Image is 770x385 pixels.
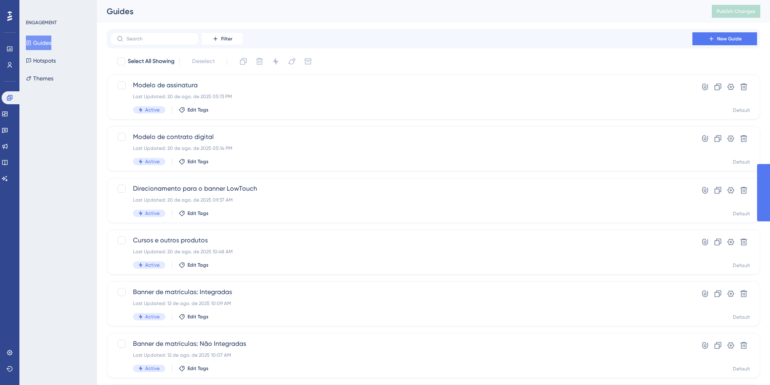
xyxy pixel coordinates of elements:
[133,80,669,90] span: Modelo de assinatura
[221,36,232,42] span: Filter
[133,93,669,100] div: Last Updated: 20 de ago. de 2025 05:13 PM
[133,132,669,142] span: Modelo de contrato digital
[188,210,209,217] span: Edit Tags
[733,107,750,114] div: Default
[188,158,209,165] span: Edit Tags
[179,365,209,372] button: Edit Tags
[145,262,160,268] span: Active
[133,339,669,349] span: Banner de matrículas: Não Integradas
[733,210,750,217] div: Default
[133,287,669,297] span: Banner de matrículas: Integradas
[717,8,755,15] span: Publish Changes
[712,5,760,18] button: Publish Changes
[133,184,669,194] span: Direcionamento para o banner LowTouch
[185,54,222,69] button: Deselect
[192,57,215,66] span: Deselect
[733,366,750,372] div: Default
[145,158,160,165] span: Active
[127,36,192,42] input: Search
[733,159,750,165] div: Default
[179,313,209,320] button: Edit Tags
[733,314,750,320] div: Default
[179,210,209,217] button: Edit Tags
[188,262,209,268] span: Edit Tags
[26,36,51,50] button: Guides
[736,353,760,377] iframe: UserGuiding AI Assistant Launcher
[26,71,53,86] button: Themes
[128,57,175,66] span: Select All Showing
[133,352,669,358] div: Last Updated: 12 de ago. de 2025 10:07 AM
[107,6,692,17] div: Guides
[133,236,669,245] span: Cursos e outros produtos
[179,107,209,113] button: Edit Tags
[188,107,209,113] span: Edit Tags
[145,107,160,113] span: Active
[133,197,669,203] div: Last Updated: 20 de ago. de 2025 09:37 AM
[26,53,56,68] button: Hotspots
[179,262,209,268] button: Edit Tags
[733,262,750,269] div: Default
[188,313,209,320] span: Edit Tags
[188,365,209,372] span: Edit Tags
[202,32,243,45] button: Filter
[717,36,742,42] span: New Guide
[145,365,160,372] span: Active
[145,210,160,217] span: Active
[133,248,669,255] div: Last Updated: 20 de ago. de 2025 10:48 AM
[692,32,757,45] button: New Guide
[133,300,669,307] div: Last Updated: 12 de ago. de 2025 10:09 AM
[133,145,669,151] div: Last Updated: 20 de ago. de 2025 05:14 PM
[145,313,160,320] span: Active
[26,19,57,26] div: ENGAGEMENT
[179,158,209,165] button: Edit Tags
